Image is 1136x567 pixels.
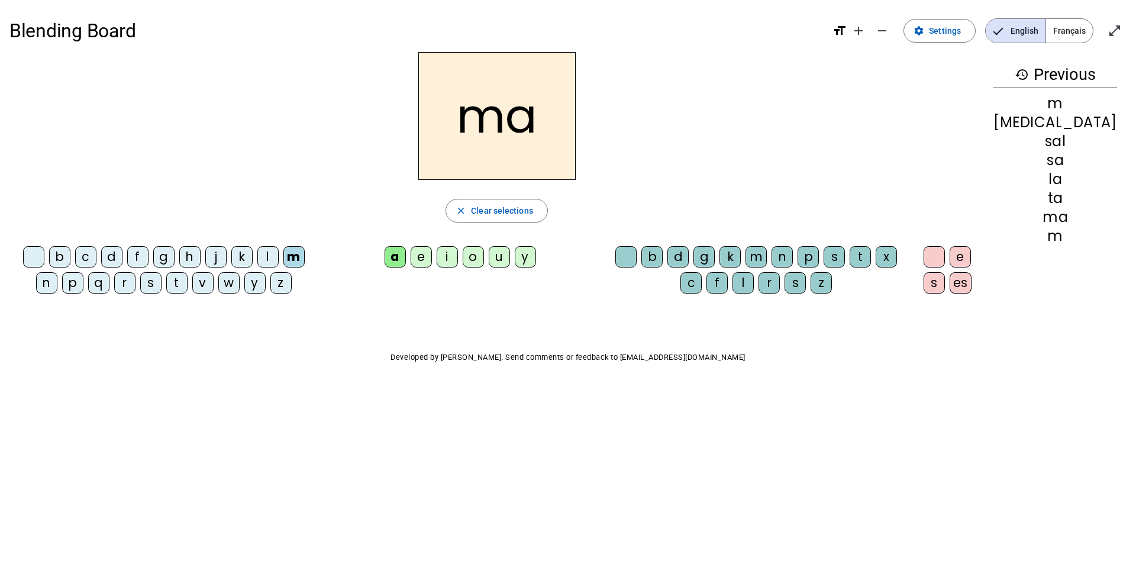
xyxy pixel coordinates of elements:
mat-icon: close [456,205,466,216]
div: t [166,272,188,294]
button: Enter full screen [1103,19,1127,43]
div: q [88,272,109,294]
div: s [824,246,845,268]
h1: Blending Board [9,12,823,50]
div: a [385,246,406,268]
div: es [950,272,972,294]
div: n [772,246,793,268]
div: e [411,246,432,268]
button: Clear selections [446,199,548,223]
div: la [993,172,1117,186]
div: b [49,246,70,268]
div: s [924,272,945,294]
div: g [693,246,715,268]
div: c [75,246,96,268]
button: Increase font size [847,19,870,43]
div: z [811,272,832,294]
div: o [463,246,484,268]
div: m [745,246,767,268]
mat-icon: settings [914,25,924,36]
mat-button-toggle-group: Language selection [985,18,1093,43]
div: f [127,246,149,268]
div: [MEDICAL_DATA] [993,115,1117,130]
span: Clear selections [471,204,533,218]
div: p [62,272,83,294]
mat-icon: remove [875,24,889,38]
span: English [986,19,1045,43]
button: Settings [903,19,976,43]
div: ma [993,210,1117,224]
div: g [153,246,175,268]
div: k [719,246,741,268]
span: Settings [929,24,961,38]
div: r [114,272,135,294]
h3: Previous [993,62,1117,88]
div: k [231,246,253,268]
div: n [36,272,57,294]
mat-icon: open_in_full [1108,24,1122,38]
div: p [798,246,819,268]
mat-icon: add [851,24,866,38]
div: y [244,272,266,294]
div: e [950,246,971,268]
div: x [876,246,897,268]
div: y [515,246,536,268]
div: d [667,246,689,268]
h2: ma [418,52,576,180]
div: d [101,246,122,268]
div: l [732,272,754,294]
div: j [205,246,227,268]
div: f [706,272,728,294]
div: s [140,272,162,294]
div: b [641,246,663,268]
div: i [437,246,458,268]
span: Français [1046,19,1093,43]
div: v [192,272,214,294]
div: h [179,246,201,268]
div: m [993,229,1117,243]
div: c [680,272,702,294]
div: r [759,272,780,294]
div: m [283,246,305,268]
div: t [850,246,871,268]
div: l [257,246,279,268]
mat-icon: format_size [832,24,847,38]
div: m [993,96,1117,111]
div: sal [993,134,1117,149]
div: s [785,272,806,294]
div: w [218,272,240,294]
div: u [489,246,510,268]
mat-icon: history [1015,67,1029,82]
button: Decrease font size [870,19,894,43]
div: sa [993,153,1117,167]
p: Developed by [PERSON_NAME]. Send comments or feedback to [EMAIL_ADDRESS][DOMAIN_NAME] [9,350,1127,365]
div: z [270,272,292,294]
div: ta [993,191,1117,205]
